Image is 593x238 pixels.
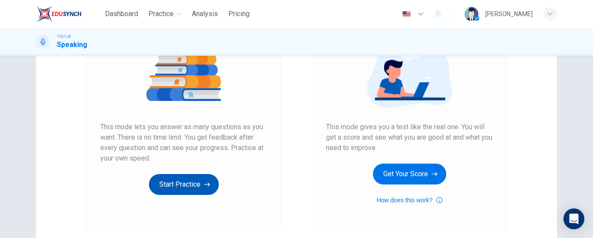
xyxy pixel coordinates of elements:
[36,5,102,23] a: EduSynch logo
[373,164,446,184] button: Get Your Score
[228,9,250,19] span: Pricing
[465,7,478,21] img: Profile picture
[401,11,412,17] img: en
[36,5,82,23] img: EduSynch logo
[57,34,71,40] span: TOEFL®
[148,9,174,19] span: Practice
[57,40,87,50] h1: Speaking
[188,6,221,22] button: Analysis
[376,195,442,205] button: How does this work?
[100,122,267,164] span: This mode lets you answer as many questions as you want. There is no time limit. You get feedback...
[192,9,218,19] span: Analysis
[149,174,219,195] button: Start Practice
[105,9,138,19] span: Dashboard
[102,6,142,22] button: Dashboard
[145,6,185,22] button: Practice
[225,6,253,22] button: Pricing
[485,9,533,19] div: [PERSON_NAME]
[563,208,584,229] div: Open Intercom Messenger
[326,122,493,153] span: This mode gives you a test like the real one. You will get a score and see what you are good at a...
